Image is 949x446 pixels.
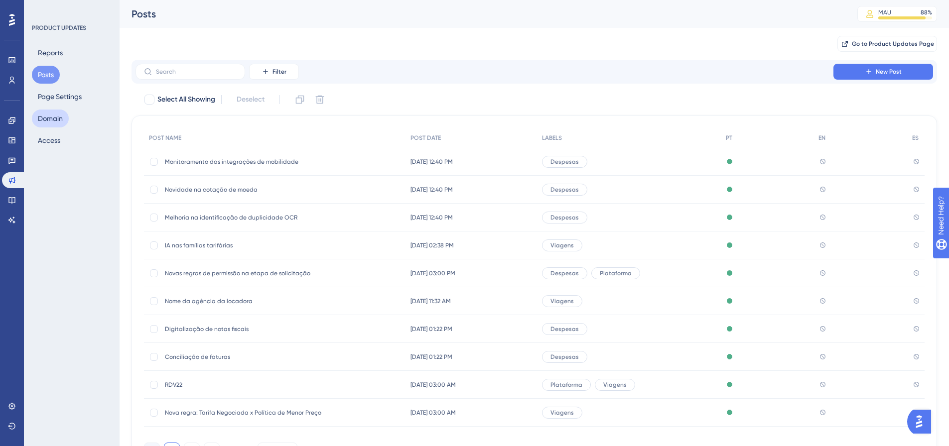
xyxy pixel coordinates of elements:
span: [DATE] 01:22 PM [410,325,452,333]
span: POST NAME [149,134,181,142]
div: Posts [132,7,832,21]
button: Domain [32,110,69,127]
span: Plataforma [600,269,632,277]
span: Despesas [550,158,579,166]
span: Despesas [550,325,579,333]
button: Deselect [228,91,273,109]
input: Search [156,68,237,75]
div: 88 % [921,8,932,16]
span: Select All Showing [157,94,215,106]
span: Digitalização de notas fiscais [165,325,324,333]
div: MAU [878,8,891,16]
button: New Post [833,64,933,80]
span: ES [912,134,919,142]
span: Despesas [550,214,579,222]
span: [DATE] 11:32 AM [410,297,451,305]
span: Despesas [550,353,579,361]
div: PRODUCT UPDATES [32,24,86,32]
span: Go to Product Updates Page [852,40,934,48]
button: Page Settings [32,88,88,106]
span: LABELS [542,134,562,142]
span: Novas regras de permissão na etapa de solicitação [165,269,324,277]
button: Reports [32,44,69,62]
span: Deselect [237,94,265,106]
span: [DATE] 12:40 PM [410,186,453,194]
iframe: UserGuiding AI Assistant Launcher [907,407,937,437]
span: [DATE] 02:38 PM [410,241,454,249]
span: Nome da agência da locadora [165,297,324,305]
span: Conciliação de faturas [165,353,324,361]
span: [DATE] 12:40 PM [410,214,453,222]
span: Viagens [550,241,574,249]
span: Novidade na cotação de moeda [165,186,324,194]
span: Viagens [550,297,574,305]
span: PT [726,134,732,142]
button: Go to Product Updates Page [837,36,937,52]
span: Monitoramento das integrações de mobilidade [165,158,324,166]
span: IA nas famílias tarifárias [165,241,324,249]
span: Filter [272,68,286,76]
span: RDV22 [165,381,324,389]
span: Melhoria na identificação de duplicidade OCR [165,214,324,222]
span: Despesas [550,269,579,277]
span: Viagens [603,381,627,389]
span: Need Help? [23,2,62,14]
span: Plataforma [550,381,582,389]
span: [DATE] 03:00 AM [410,409,456,417]
button: Filter [249,64,299,80]
span: POST DATE [410,134,441,142]
span: Viagens [550,409,574,417]
span: [DATE] 03:00 AM [410,381,456,389]
span: [DATE] 12:40 PM [410,158,453,166]
span: [DATE] 01:22 PM [410,353,452,361]
button: Posts [32,66,60,84]
button: Access [32,131,66,149]
span: Despesas [550,186,579,194]
span: [DATE] 03:00 PM [410,269,455,277]
span: EN [818,134,825,142]
span: Nova regra: Tarifa Negociada x Política de Menor Preço [165,409,324,417]
span: New Post [876,68,902,76]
